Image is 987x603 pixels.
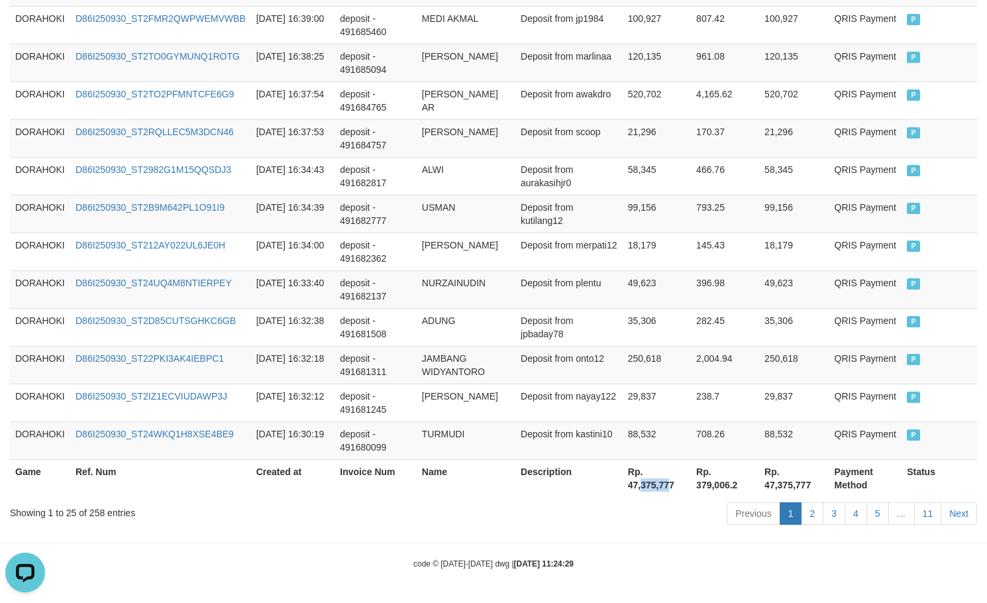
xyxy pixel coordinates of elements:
[829,119,902,157] td: QRIS Payment
[417,82,515,119] td: [PERSON_NAME] AR
[515,233,623,270] td: Deposit from merpati12
[76,89,234,99] a: D86I250930_ST2TO2PFMNTCFE6G9
[759,157,829,195] td: 58,345
[623,421,691,459] td: 88,532
[907,14,920,25] span: PAID
[76,391,227,402] a: D86I250930_ST2IZ1ECVIUDAWP3J
[251,308,335,346] td: [DATE] 16:32:38
[829,270,902,308] td: QRIS Payment
[829,233,902,270] td: QRIS Payment
[623,233,691,270] td: 18,179
[417,308,515,346] td: ADUNG
[907,316,920,327] span: PAID
[76,13,246,24] a: D86I250930_ST2FMR2QWPWEMVWBB
[759,82,829,119] td: 520,702
[10,119,70,157] td: DORAHOKI
[10,501,401,520] div: Showing 1 to 25 of 258 entries
[623,346,691,384] td: 250,618
[10,82,70,119] td: DORAHOKI
[335,6,417,44] td: deposit - 491685460
[623,44,691,82] td: 120,135
[759,384,829,421] td: 29,837
[76,315,236,326] a: D86I250930_ST2D85CUTSGHKC6GB
[10,44,70,82] td: DORAHOKI
[623,384,691,421] td: 29,837
[829,346,902,384] td: QRIS Payment
[76,51,240,62] a: D86I250930_ST2TO0GYMUNQ1ROTG
[515,157,623,195] td: Deposit from aurakasihjr0
[907,89,920,101] span: PAID
[691,82,759,119] td: 4,165.62
[780,502,802,525] a: 1
[76,278,232,288] a: D86I250930_ST24UQ4M8NTIERPEY
[691,270,759,308] td: 396.98
[76,353,224,364] a: D86I250930_ST22PKI3AK4IEBPC1
[829,308,902,346] td: QRIS Payment
[845,502,867,525] a: 4
[759,6,829,44] td: 100,927
[251,195,335,233] td: [DATE] 16:34:39
[515,308,623,346] td: Deposit from jpbaday78
[515,270,623,308] td: Deposit from plentu
[623,195,691,233] td: 99,156
[335,44,417,82] td: deposit - 491685094
[76,127,234,137] a: D86I250930_ST2RQLLEC5M3DCN46
[829,157,902,195] td: QRIS Payment
[829,421,902,459] td: QRIS Payment
[829,82,902,119] td: QRIS Payment
[251,459,335,497] th: Created at
[907,203,920,214] span: PAID
[623,459,691,497] th: Rp. 47,375,777
[335,346,417,384] td: deposit - 491681311
[623,157,691,195] td: 58,345
[727,502,780,525] a: Previous
[907,278,920,290] span: PAID
[251,270,335,308] td: [DATE] 16:33:40
[691,44,759,82] td: 961.08
[907,52,920,63] span: PAID
[417,233,515,270] td: [PERSON_NAME]
[759,233,829,270] td: 18,179
[515,82,623,119] td: Deposit from awakdro
[759,119,829,157] td: 21,296
[623,119,691,157] td: 21,296
[335,270,417,308] td: deposit - 491682137
[888,502,915,525] a: …
[515,44,623,82] td: Deposit from marlinaa
[417,157,515,195] td: ALWI
[691,459,759,497] th: Rp. 379,006.2
[829,195,902,233] td: QRIS Payment
[515,459,623,497] th: Description
[691,6,759,44] td: 807.42
[417,6,515,44] td: MEDI AKMAL
[417,119,515,157] td: [PERSON_NAME]
[251,233,335,270] td: [DATE] 16:34:00
[691,308,759,346] td: 282.45
[335,82,417,119] td: deposit - 491684765
[10,6,70,44] td: DORAHOKI
[691,421,759,459] td: 708.26
[759,270,829,308] td: 49,623
[251,384,335,421] td: [DATE] 16:32:12
[829,384,902,421] td: QRIS Payment
[759,44,829,82] td: 120,135
[914,502,942,525] a: 11
[417,44,515,82] td: [PERSON_NAME]
[417,421,515,459] td: TURMUDI
[623,270,691,308] td: 49,623
[759,459,829,497] th: Rp. 47,375,777
[515,346,623,384] td: Deposit from onto12
[76,164,231,175] a: D86I250930_ST2982G1M15QQSDJ3
[10,308,70,346] td: DORAHOKI
[251,346,335,384] td: [DATE] 16:32:18
[10,384,70,421] td: DORAHOKI
[691,384,759,421] td: 238.7
[251,119,335,157] td: [DATE] 16:37:53
[413,559,574,569] small: code © [DATE]-[DATE] dwg |
[76,429,234,439] a: D86I250930_ST24WKQ1H8XSE4BE9
[10,233,70,270] td: DORAHOKI
[417,459,515,497] th: Name
[691,233,759,270] td: 145.43
[335,308,417,346] td: deposit - 491681508
[759,308,829,346] td: 35,306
